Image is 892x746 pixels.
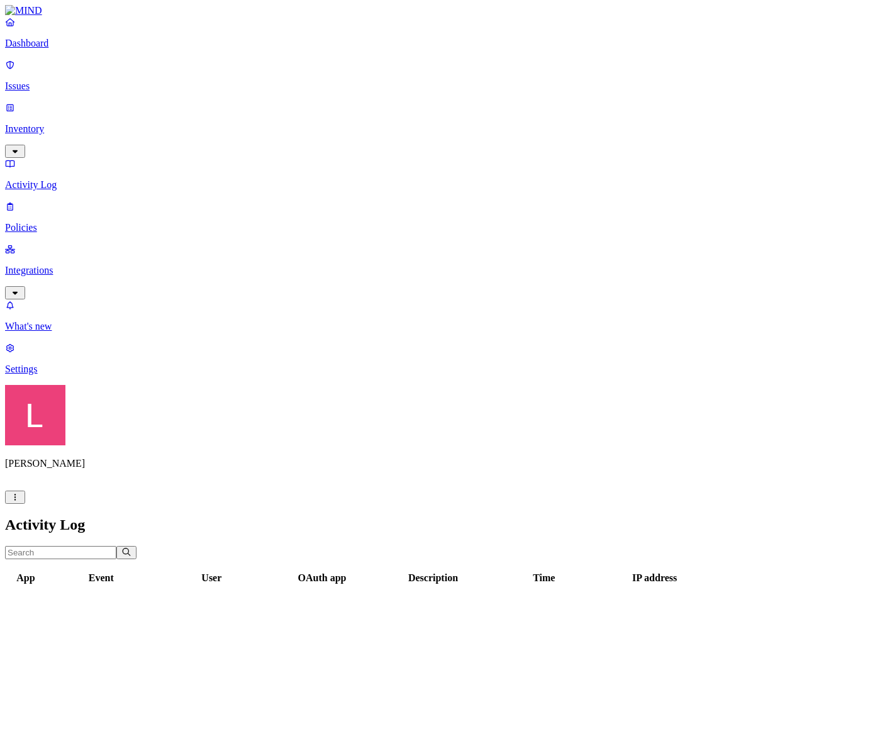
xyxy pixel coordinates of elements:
div: Event [47,572,155,584]
p: Dashboard [5,38,887,49]
h2: Activity Log [5,516,887,533]
a: MIND [5,5,887,16]
p: Integrations [5,265,887,276]
div: App [7,572,45,584]
img: MIND [5,5,42,16]
a: Issues [5,59,887,92]
a: Integrations [5,243,887,298]
p: Policies [5,222,887,233]
input: Search [5,546,116,559]
a: Dashboard [5,16,887,49]
img: Landen Brown [5,385,65,445]
a: Activity Log [5,158,887,191]
a: Inventory [5,102,887,156]
div: IP address [601,572,709,584]
p: Activity Log [5,179,887,191]
div: User [158,572,265,584]
div: Time [490,572,598,584]
div: Description [379,572,488,584]
a: What's new [5,299,887,332]
a: Settings [5,342,887,375]
a: Policies [5,201,887,233]
p: Settings [5,364,887,375]
p: Issues [5,81,887,92]
p: [PERSON_NAME] [5,458,887,469]
p: Inventory [5,123,887,135]
div: OAuth app [268,572,376,584]
p: What's new [5,321,887,332]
